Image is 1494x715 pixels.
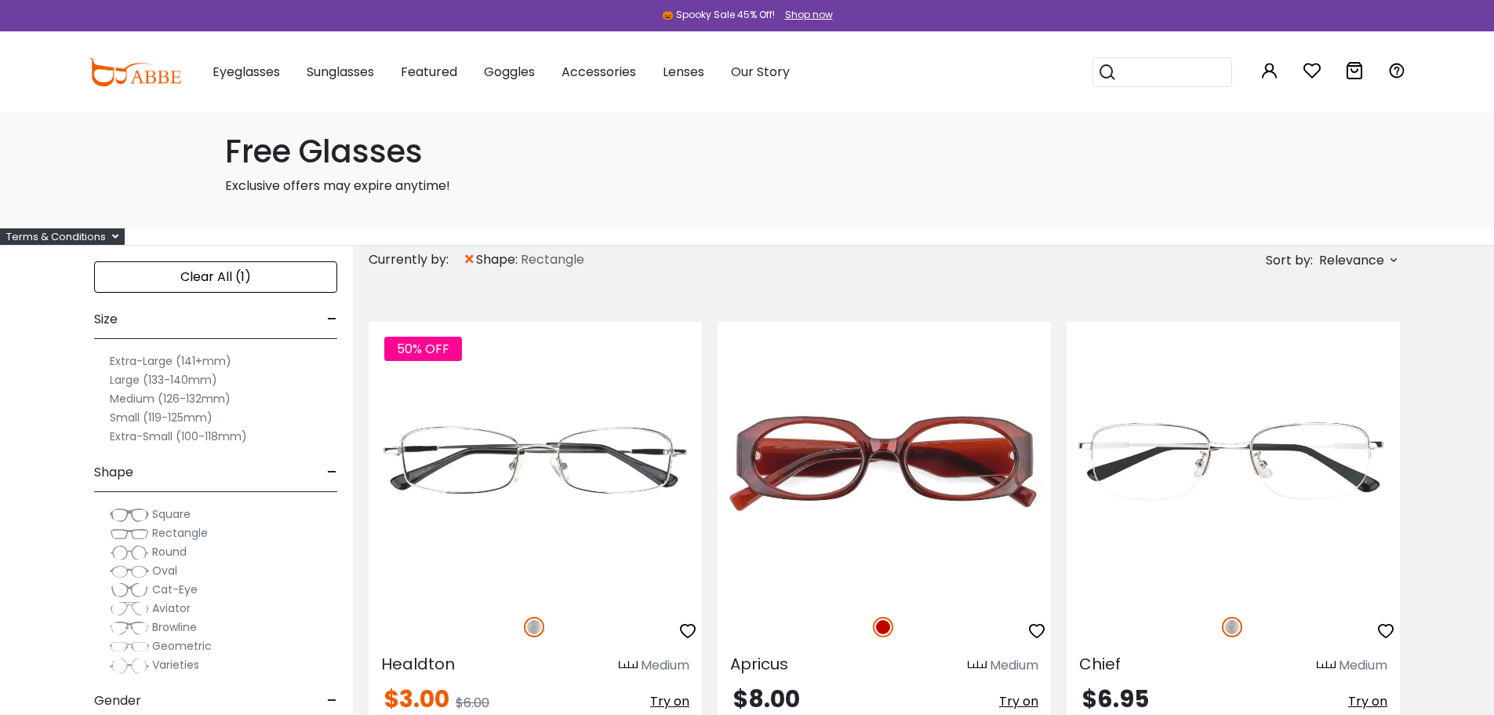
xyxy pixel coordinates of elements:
[456,694,489,712] span: $6.00
[731,63,790,81] span: Our Story
[1222,617,1242,637] img: Silver
[152,563,177,578] span: Oval
[463,246,476,274] span: ×
[225,133,1270,170] h1: Free Glasses
[662,8,775,22] div: 🎃 Spooky Sale 45% Off!
[873,617,893,637] img: Red
[110,564,149,579] img: Oval.png
[369,322,702,600] img: Silver Healdton - Metal ,Adjust Nose Pads
[476,250,521,269] span: shape:
[152,525,208,541] span: Rectangle
[307,63,374,81] span: Sunglasses
[369,246,463,274] div: Currently by:
[1317,660,1336,672] img: size ruler
[152,657,199,673] span: Varieties
[327,301,337,338] span: -
[94,454,133,491] span: Shape
[152,619,197,635] span: Browline
[110,582,149,598] img: Cat-Eye.png
[777,8,833,21] a: Shop now
[384,337,462,361] span: 50% OFF
[990,656,1038,675] div: Medium
[663,63,704,81] span: Lenses
[89,58,181,86] img: abbeglasses.com
[785,8,833,22] div: Shop now
[1339,656,1387,675] div: Medium
[521,250,584,269] span: Rectangle
[1266,251,1313,269] span: Sort by:
[152,582,198,597] span: Cat-Eye
[562,63,636,81] span: Accessories
[110,427,247,446] label: Extra-Small (100-118mm)
[110,507,149,523] img: Square.png
[110,620,149,636] img: Browline.png
[225,177,1270,195] p: Exclusive offers may expire anytime!
[401,63,457,81] span: Featured
[1319,246,1384,275] span: Relevance
[110,639,149,655] img: Geometric.png
[110,370,217,389] label: Large (133-140mm)
[327,454,337,491] span: -
[381,653,455,675] span: Healdton
[619,660,638,672] img: size ruler
[94,301,118,338] span: Size
[1079,653,1121,675] span: Chief
[641,656,689,675] div: Medium
[110,389,231,408] label: Medium (126-132mm)
[152,600,191,616] span: Aviator
[152,506,191,522] span: Square
[110,545,149,560] img: Round.png
[650,692,689,710] span: Try on
[718,322,1051,600] img: Red Apricus - Acetate ,Universal Bridge Fit
[524,617,544,637] img: Silver
[999,692,1038,710] span: Try on
[110,526,149,542] img: Rectangle.png
[730,653,788,675] span: Apricus
[110,601,149,617] img: Aviator.png
[484,63,535,81] span: Goggles
[110,408,213,427] label: Small (119-125mm)
[968,660,987,672] img: size ruler
[1067,322,1400,600] img: Silver Chief - Metal ,Adjust Nose Pads
[213,63,280,81] span: Eyeglasses
[1348,692,1387,710] span: Try on
[152,638,212,654] span: Geometric
[152,544,187,560] span: Round
[110,658,149,674] img: Varieties.png
[94,261,337,293] div: Clear All (1)
[110,352,231,370] label: Extra-Large (141+mm)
